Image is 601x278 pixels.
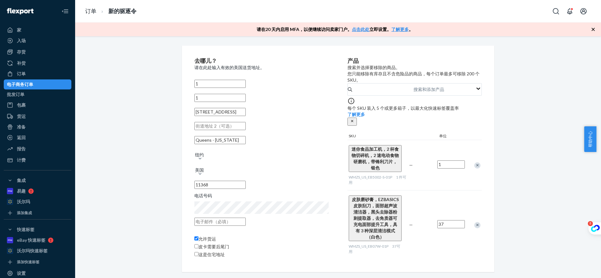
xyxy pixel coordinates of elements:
font: WMZS_US_EB07W-01P [349,244,388,249]
font: 立即设置。 [369,27,391,32]
font: 纽约 [195,152,204,157]
ol: 面包屑 [80,2,141,21]
font: 产品 [347,58,359,64]
a: 准备 [4,122,71,132]
font: 单位 [439,134,447,138]
font: 添加集成 [17,210,32,215]
font: 货运 [17,114,26,119]
font: 报告 [17,146,26,151]
input: 数量 [437,160,465,169]
a: 批发订单 [4,89,71,99]
font: eBay 快速标签 [17,237,45,243]
font: 快速标签 [17,227,34,232]
font: 家 [17,27,21,33]
font: 去哪儿？ [194,58,217,64]
font: 。 [409,27,413,32]
font: — [409,222,413,227]
input: 名字和姓氏 [194,80,246,88]
a: 沃尔玛 [4,197,71,207]
a: 计费 [4,155,71,165]
a: 报告 [4,144,71,154]
font: 了解更多 [391,27,409,32]
a: 订单 [4,69,71,79]
font: 计费 [17,157,26,163]
a: 电子商务订单 [4,79,71,89]
input: 公司名称 [194,94,246,102]
input: 这是住宅地址 [194,252,198,256]
button: 皮肤磨砂膏，EZBASICS 皮肤刮刀，面部超声波清洁器，黑头去除器粉刺提取器，去角质器可充电面部提升工具，具有 3 种深层清洁模式（白色） [349,195,402,241]
font: 每个 SKU 装入 5 个或更多箱子，以最大化快速标签覆盖率 [347,105,459,111]
input: 纽约 [194,149,195,155]
button: 关闭 [347,118,357,126]
font: 美国 [195,167,204,173]
font: 集成 [17,178,26,183]
a: 返回 [4,133,71,143]
font: 电话号码 [194,193,212,198]
button: 关闭导航 [59,5,71,18]
button: 帮助中心 [584,126,596,152]
a: 新的驱逐令 [108,8,136,15]
font: SKU [349,134,356,138]
input: 街道地址 2（可选） [194,122,246,130]
font: — [409,162,413,168]
font: 易趣 [17,188,26,194]
a: 包裹 [4,100,71,110]
input: 邮政编码 [194,181,246,189]
font: 了解更多 [347,112,365,117]
input: 城市 [194,136,246,144]
input: 数量 [437,220,465,228]
input: 街道地址 [194,108,246,116]
a: 家 [4,25,71,35]
button: 打开搜索框 [550,5,562,18]
a: 补货 [4,58,71,68]
font: 电子商务订单 [7,82,33,87]
font: 迷你食品加工机，2 杯食物切碎机，2 速电动食物研磨机，带锋利刀片，银色 [352,146,399,170]
button: 迷你食品加工机，2 杯食物切碎机，2 速电动食物研磨机，带锋利刀片，银色 [349,145,402,172]
font: 添加快速标签 [17,260,39,264]
a: 入场 [4,36,71,46]
font: 包裹 [17,102,26,108]
a: eBay 快速标签 [4,235,71,245]
button: 集成 [4,175,71,185]
input: 皮卡需要后尾门 [194,244,198,248]
a: 货运 [4,111,71,121]
div: 移除项目 [474,222,480,228]
a: 易趣 [4,186,71,196]
font: ，以便继续访问卖家门户。 [299,27,352,32]
font: 返回 [17,135,26,140]
a: 添加快速标签 [4,258,71,266]
button: 打开通知 [563,5,576,18]
font: 准备 [17,124,26,129]
font: 1 件 [396,175,403,179]
font: 入场 [17,38,26,43]
div: 移除项目 [474,162,480,169]
input: 允许货运 [194,236,198,240]
font: 允许货运 [198,236,216,241]
font: 启用 MFA [280,27,299,32]
font: 订单 [17,71,26,76]
img: Flexport 徽标 [7,8,33,14]
button: 打开账户菜单 [577,5,590,18]
a: 沃尔玛快速标签 [4,246,71,256]
font: 搜索和添加产品 [414,87,444,92]
font: 补货 [17,60,26,66]
font: 帮助中心 [587,131,593,147]
font: 请在20 天内 [257,27,280,32]
font: 搜索并选择要移除的商品。 [347,65,400,70]
a: 订单 [85,8,96,15]
font: 沃尔玛 [17,199,30,204]
font: 37 [392,244,397,249]
a: 存货 [4,47,71,57]
font: 沃尔玛快速标签 [17,248,48,253]
font: 请在此处输入有效的美国送货地址。 [194,65,265,70]
input: 电子邮件（必填） [194,218,246,226]
a: 添加集成 [4,209,71,217]
button: 了解更多 [347,111,365,118]
font: 皮卡需要后尾门 [198,244,229,249]
font: 批发订单 [7,92,24,97]
font: 可用 [349,244,400,254]
font: 点击此处 [352,27,369,32]
font: 设置 [17,270,26,276]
